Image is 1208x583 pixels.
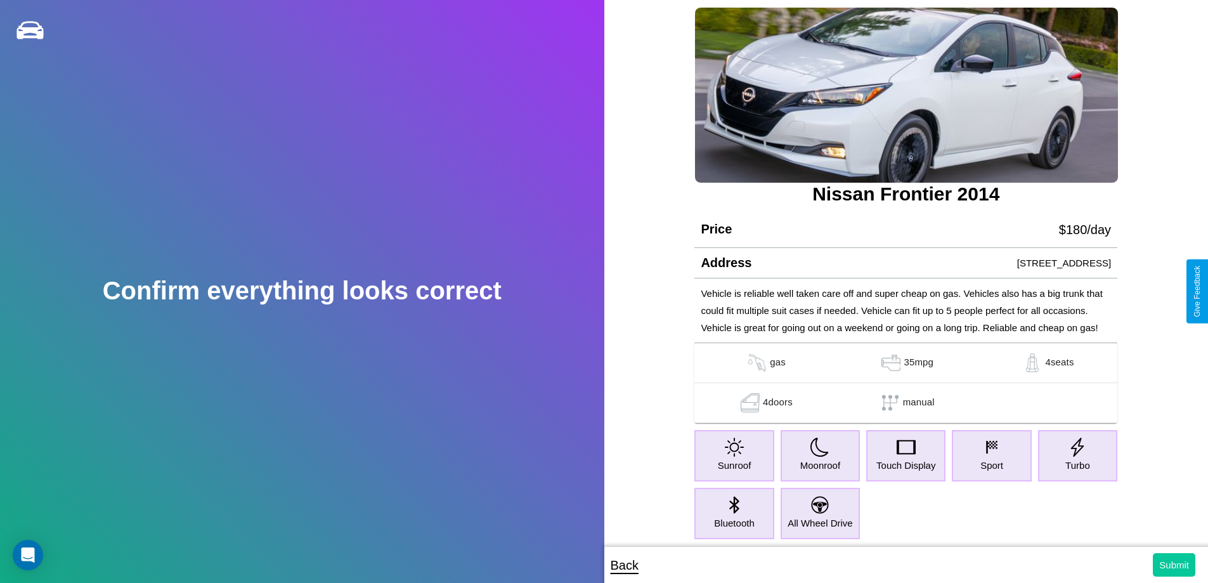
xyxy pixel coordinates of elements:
img: gas [1020,353,1045,372]
p: 4 doors [763,393,793,412]
p: Sport [980,457,1003,474]
p: All Wheel Drive [788,514,853,532]
div: Give Feedback [1193,266,1202,317]
p: gas [770,353,786,372]
p: Touch Display [876,457,935,474]
h3: Nissan Frontier 2014 [694,183,1117,205]
p: Bluetooth [714,514,754,532]
h2: Confirm everything looks correct [103,277,502,305]
img: gas [737,393,763,412]
button: Submit [1153,553,1195,577]
p: 35 mpg [904,353,933,372]
p: Moonroof [800,457,840,474]
h4: Price [701,222,732,237]
p: Vehicle is reliable well taken care off and super cheap on gas. Vehicles also has a big trunk tha... [701,285,1111,336]
h4: Address [701,256,751,270]
p: 4 seats [1045,353,1074,372]
p: Sunroof [718,457,751,474]
div: Open Intercom Messenger [13,540,43,570]
p: $ 180 /day [1059,218,1111,241]
p: Back [611,554,639,577]
table: simple table [694,343,1117,423]
p: [STREET_ADDRESS] [1017,254,1111,272]
p: manual [903,393,935,412]
img: gas [878,353,904,372]
img: gas [744,353,770,372]
p: Turbo [1065,457,1090,474]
